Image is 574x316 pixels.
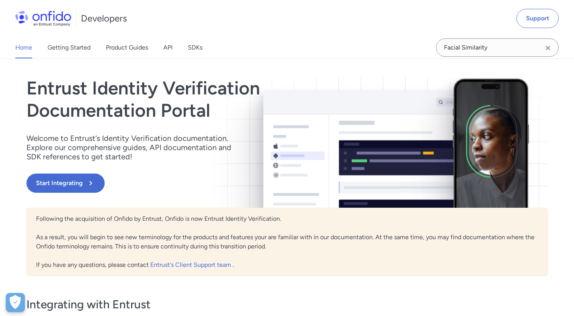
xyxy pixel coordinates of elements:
[26,174,391,193] a: Start Integrating
[26,297,548,312] h3: Integrating with Entrust
[26,77,391,121] h1: Entrust Identity Verification Documentation Portal
[48,37,90,58] a: Getting Started
[163,37,173,58] a: API
[516,9,559,28] a: Support
[26,174,105,193] button: Start Integrating
[15,11,71,26] img: Onfido Logo
[543,43,553,53] svg: Clear search field button
[6,293,25,312] div: Cookie Preferences
[188,37,202,58] a: SDKs
[150,261,233,268] a: Entrust's Client Support team
[106,37,148,58] a: Product Guides
[26,208,548,276] div: Following the acquisition of Onfido by Entrust, Onfido is now Entrust Identity Verification. As a...
[6,293,25,312] button: Open Preferences
[26,134,241,161] p: Welcome to Entrust’s Identity Verification documentation. Explore our comprehensive guides, API d...
[436,38,559,57] input: Onfido search input field
[15,37,32,58] a: Home
[81,12,127,25] h1: Developers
